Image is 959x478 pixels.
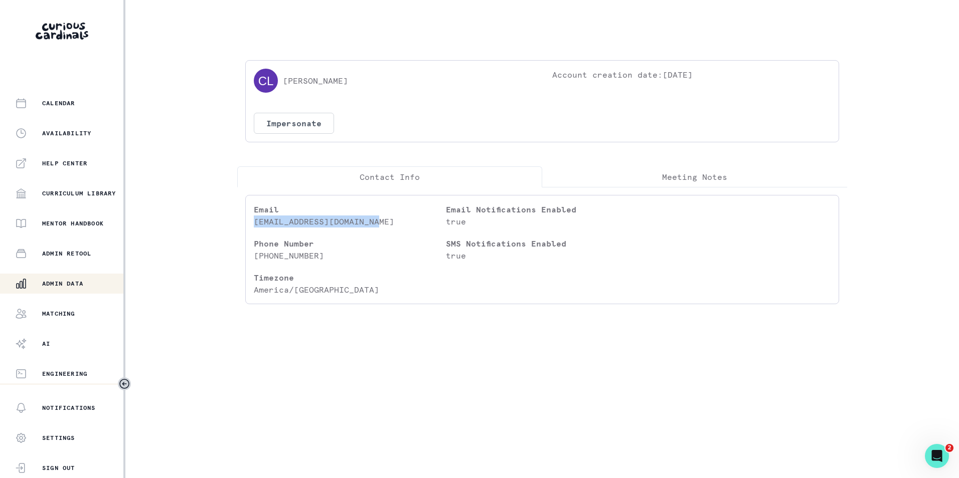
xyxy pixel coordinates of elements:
p: Engineering [42,370,87,378]
p: Account creation date: [DATE] [552,69,831,93]
p: Meeting Notes [662,171,727,183]
iframe: Intercom live chat [925,444,949,468]
p: Mentor Handbook [42,219,104,227]
p: America/[GEOGRAPHIC_DATA] [254,284,446,296]
p: Availability [42,129,91,137]
button: Impersonate [254,113,334,134]
p: Admin Data [42,280,83,288]
p: Email [254,203,446,215]
span: 2 [945,444,953,452]
p: [PHONE_NUMBER] [254,250,446,262]
p: Timezone [254,272,446,284]
img: svg [254,69,278,93]
p: SMS Notifications Enabled [446,237,638,250]
p: Settings [42,434,75,442]
p: [EMAIL_ADDRESS][DOMAIN_NAME] [254,215,446,227]
p: AI [42,340,50,348]
p: Contact Info [360,171,420,183]
p: Matching [42,310,75,318]
p: [PERSON_NAME] [283,75,348,87]
p: Admin Retool [42,250,91,258]
p: Help Center [42,159,87,167]
p: Sign Out [42,464,75,472]
p: true [446,215,638,227]
button: Toggle sidebar [118,377,131,390]
p: Phone Number [254,237,446,250]
p: Email Notifications Enabled [446,203,638,215]
p: true [446,250,638,262]
p: Curriculum Library [42,189,116,197]
p: Notifications [42,404,96,412]
img: Curious Cardinals Logo [36,23,88,40]
p: Calendar [42,99,75,107]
